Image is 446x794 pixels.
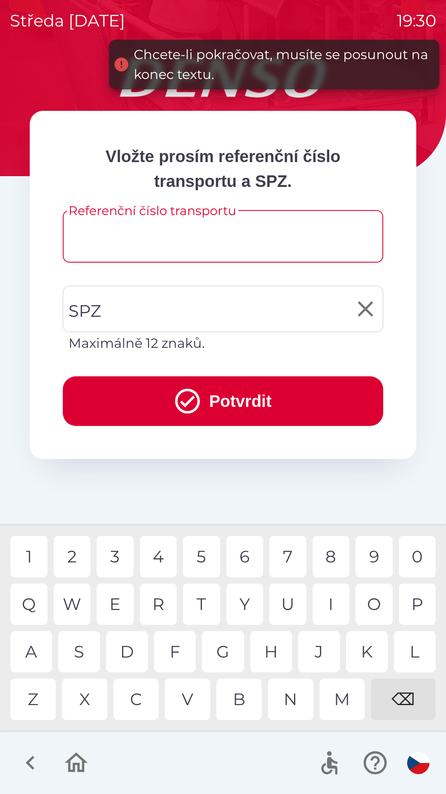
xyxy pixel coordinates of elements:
p: Maximálně 12 znaků. [69,333,377,353]
img: Logo [30,58,416,98]
label: Referenční číslo transportu [69,202,236,220]
p: 19:30 [397,8,436,33]
p: středa [DATE] [10,8,125,33]
p: Vložte prosím referenční číslo transportu a SPZ. [63,144,383,194]
img: cs flag [407,752,429,774]
div: Chcete-li pokračovat, musíte se posunout na konec textu. [134,45,431,84]
button: Clear [351,294,380,324]
button: Potvrdit [63,376,383,426]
